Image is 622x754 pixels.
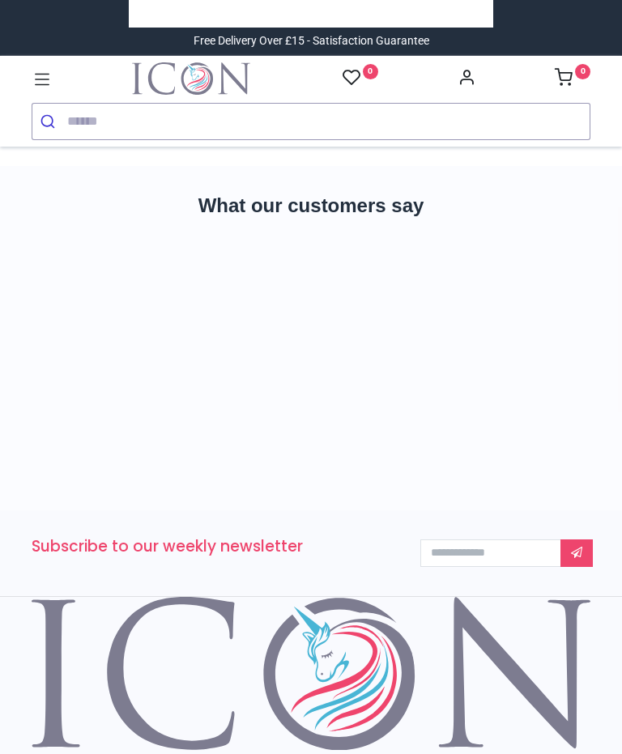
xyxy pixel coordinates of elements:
[32,248,590,458] iframe: Customer reviews powered by Trustpilot
[32,536,396,558] h3: Subscribe to our weekly newsletter
[194,33,429,49] div: Free Delivery Over £15 - Satisfaction Guarantee
[575,64,590,79] sup: 0
[132,62,250,95] a: Logo of Icon Wall Stickers
[141,6,481,22] iframe: Customer reviews powered by Trustpilot
[32,104,67,139] button: Submit
[458,73,475,86] a: Account Info
[32,192,590,219] h2: What our customers say
[363,64,378,79] sup: 0
[132,62,250,95] img: Icon Wall Stickers
[343,68,378,88] a: 0
[555,73,590,86] a: 0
